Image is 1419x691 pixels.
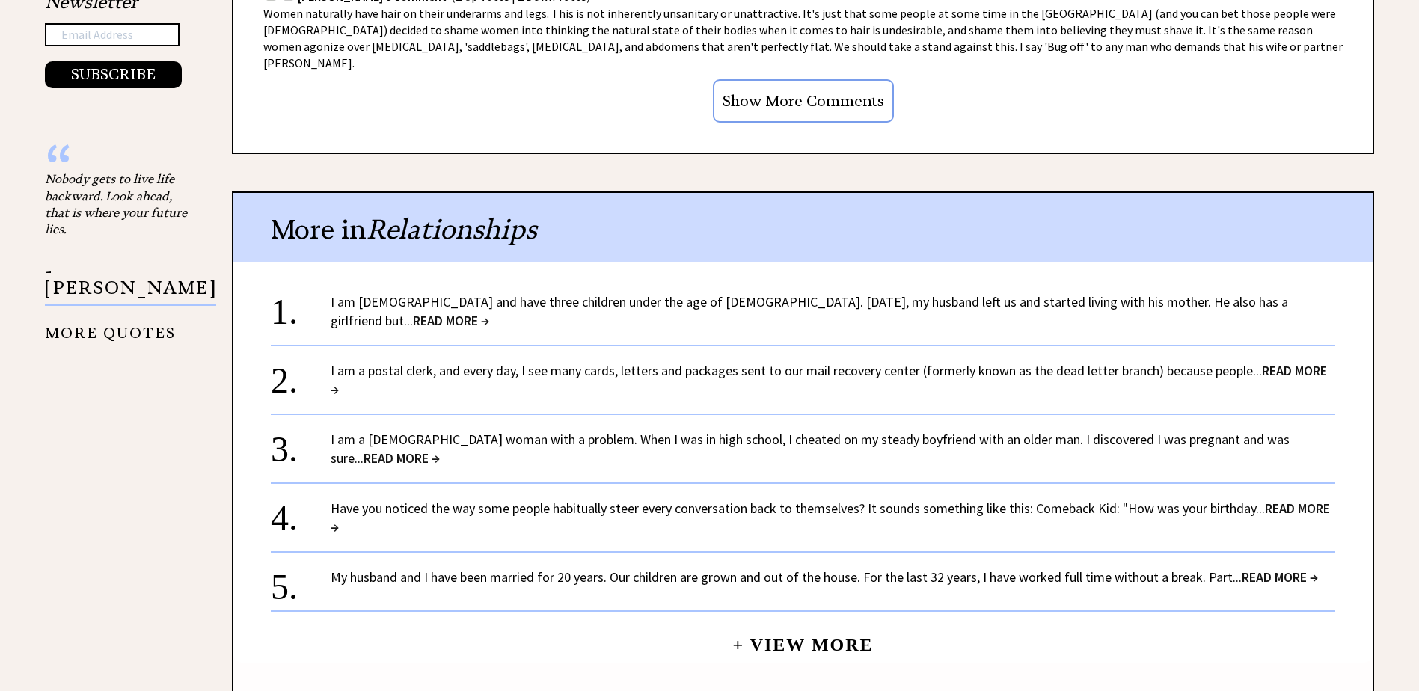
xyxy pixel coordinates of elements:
[271,568,331,595] div: 5.
[45,263,216,306] p: - [PERSON_NAME]
[263,6,1343,70] span: Women naturally have hair on their underarms and legs. This is not inherently unsanitary or unatt...
[45,61,182,88] button: SUBSCRIBE
[45,313,176,342] a: MORE QUOTES
[331,500,1330,535] a: Have you noticed the way some people habitually steer every conversation back to themselves? It s...
[271,499,331,526] div: 4.
[45,156,194,171] div: “
[331,568,1318,586] a: My husband and I have been married for 20 years. Our children are grown and out of the house. For...
[713,79,894,123] input: Show More Comments
[1242,568,1318,586] span: READ MORE →
[413,312,489,329] span: READ MORE →
[364,449,440,467] span: READ MORE →
[331,293,1288,329] a: I am [DEMOGRAPHIC_DATA] and have three children under the age of [DEMOGRAPHIC_DATA]. [DATE], my h...
[732,622,873,654] a: + View More
[45,23,180,47] input: Email Address
[233,193,1373,262] div: More in
[331,431,1290,467] a: I am a [DEMOGRAPHIC_DATA] woman with a problem. When I was in high school, I cheated on my steady...
[367,212,537,246] span: Relationships
[271,361,331,389] div: 2.
[271,292,331,320] div: 1.
[271,430,331,458] div: 3.
[45,171,194,238] div: Nobody gets to live life backward. Look ahead, that is where your future lies.
[331,500,1330,535] span: READ MORE →
[331,362,1327,398] a: I am a postal clerk, and every day, I see many cards, letters and packages sent to our mail recov...
[331,362,1327,398] span: READ MORE →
